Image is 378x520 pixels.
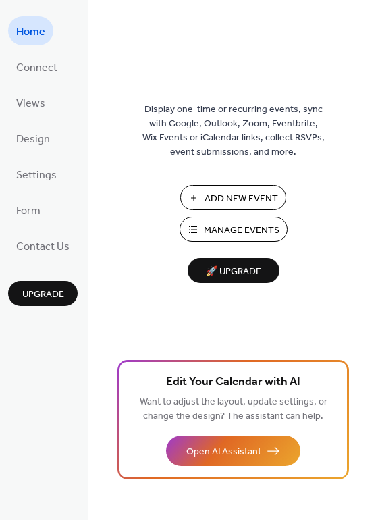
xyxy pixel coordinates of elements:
[186,445,261,459] span: Open AI Assistant
[16,236,70,257] span: Contact Us
[180,217,288,242] button: Manage Events
[16,93,45,114] span: Views
[188,258,279,283] button: 🚀 Upgrade
[8,16,53,45] a: Home
[16,57,57,78] span: Connect
[140,393,327,425] span: Want to adjust the layout, update settings, or change the design? The assistant can help.
[16,22,45,43] span: Home
[22,288,64,302] span: Upgrade
[8,52,65,81] a: Connect
[8,88,53,117] a: Views
[16,201,40,222] span: Form
[196,263,271,281] span: 🚀 Upgrade
[8,281,78,306] button: Upgrade
[205,192,278,206] span: Add New Event
[16,129,50,150] span: Design
[8,124,58,153] a: Design
[166,436,300,466] button: Open AI Assistant
[142,103,325,159] span: Display one-time or recurring events, sync with Google, Outlook, Zoom, Eventbrite, Wix Events or ...
[8,231,78,260] a: Contact Us
[166,373,300,392] span: Edit Your Calendar with AI
[16,165,57,186] span: Settings
[8,195,49,224] a: Form
[204,224,279,238] span: Manage Events
[8,159,65,188] a: Settings
[180,185,286,210] button: Add New Event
